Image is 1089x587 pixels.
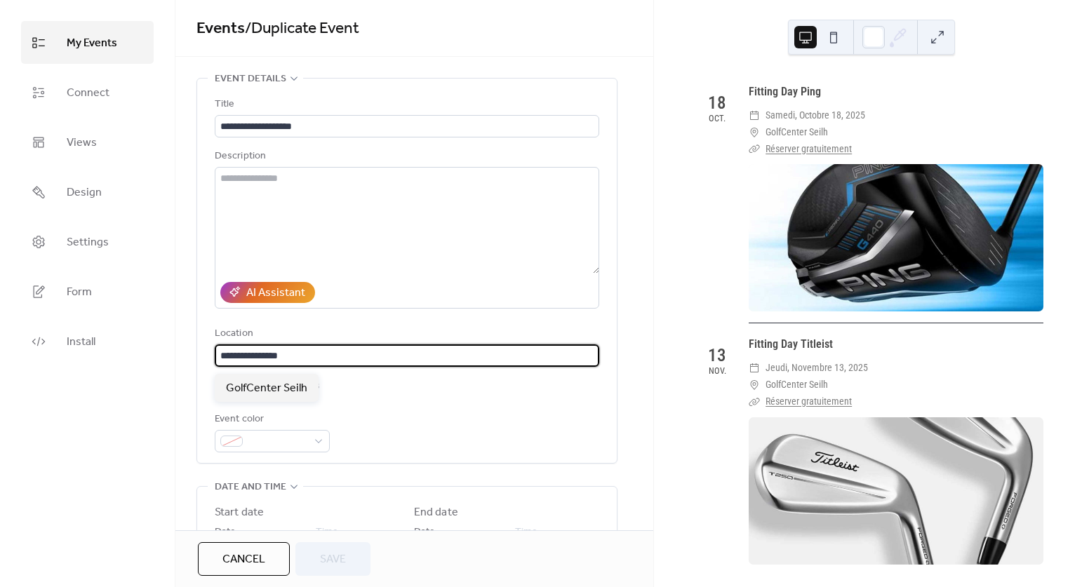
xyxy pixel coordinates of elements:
div: ​ [749,107,760,124]
a: Form [21,270,154,313]
div: Event color [215,411,327,428]
a: Settings [21,220,154,263]
div: oct. [709,114,726,123]
div: Location [215,325,596,342]
a: Réserver gratuitement [766,396,852,407]
span: samedi, octobre 18, 2025 [766,107,865,124]
span: Views [67,132,97,154]
a: Connect [21,71,154,114]
div: ​ [749,393,760,410]
a: Design [21,170,154,213]
div: ​ [749,141,760,158]
button: AI Assistant [220,282,315,303]
span: Settings [67,231,109,253]
span: GolfCenter Seilh [766,377,828,393]
span: Event details [215,71,286,88]
span: My Events [67,32,117,54]
span: Time [515,524,537,541]
a: Réserver gratuitement [766,143,852,154]
button: Cancel [198,542,290,576]
span: Date [414,524,435,541]
div: ​ [749,124,760,141]
div: End date [414,504,458,521]
div: ​ [749,377,760,393]
span: Time [316,524,338,541]
div: 18 [708,94,726,112]
a: Install [21,320,154,363]
span: / Duplicate Event [245,13,359,44]
span: jeudi, novembre 13, 2025 [766,360,868,377]
div: AI Assistant [246,285,305,302]
span: Date and time [215,479,286,496]
span: Date [215,524,236,541]
div: Start date [215,504,264,521]
div: Description [215,148,596,165]
a: Fitting Day Titleist [749,337,833,351]
a: Views [21,121,154,163]
span: GolfCenter Seilh [226,380,307,397]
span: Form [67,281,92,303]
div: nov. [709,367,726,376]
div: ​ [749,360,760,377]
span: GolfCenter Seilh [766,124,828,141]
span: Connect [67,82,109,104]
span: Design [67,182,102,203]
a: Fitting Day Ping [749,85,821,98]
span: Install [67,331,95,353]
a: Events [196,13,245,44]
span: Cancel [222,551,265,568]
div: 13 [708,346,726,364]
div: Title [215,96,596,113]
a: My Events [21,21,154,64]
